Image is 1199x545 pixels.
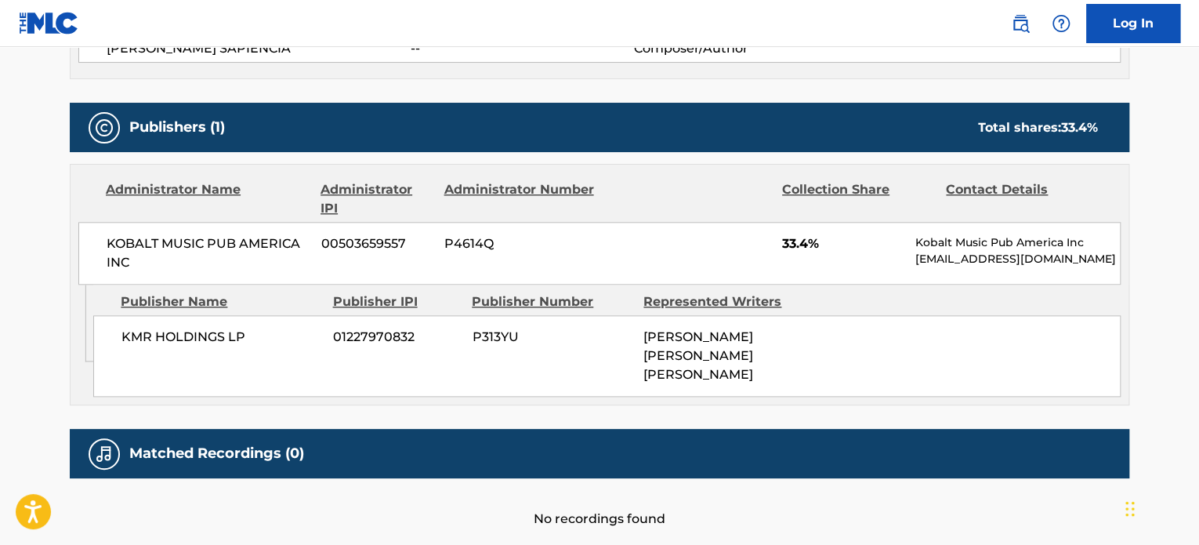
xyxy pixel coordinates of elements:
div: Represented Writers [643,292,803,311]
p: [EMAIL_ADDRESS][DOMAIN_NAME] [915,251,1120,267]
span: P4614Q [444,234,596,253]
div: Collection Share [782,180,934,218]
a: Public Search [1005,8,1036,39]
div: Contact Details [946,180,1098,218]
span: KOBALT MUSIC PUB AMERICA INC [107,234,310,272]
div: Publisher Name [121,292,321,311]
span: 01227970832 [333,328,460,347]
img: Matched Recordings [95,445,114,463]
span: -- [411,39,633,58]
span: Composer/Author [633,39,836,58]
h5: Publishers (1) [129,118,225,136]
span: 33.4% [782,234,904,253]
div: Drag [1125,485,1135,532]
div: Help [1045,8,1077,39]
img: MLC Logo [19,12,79,35]
img: search [1011,14,1030,33]
iframe: Chat Widget [1121,470,1199,545]
div: Administrator Number [444,180,596,218]
span: [PERSON_NAME] [PERSON_NAME] [PERSON_NAME] [643,329,753,382]
span: 33.4 % [1061,120,1098,135]
div: Total shares: [978,118,1098,137]
h5: Matched Recordings (0) [129,445,304,463]
img: help [1052,14,1070,33]
span: KMR HOLDINGS LP [121,328,321,347]
div: Publisher Number [472,292,632,311]
div: Publisher IPI [332,292,460,311]
span: [PERSON_NAME] SAPIENCIA [107,39,411,58]
span: P313YU [472,328,632,347]
div: Administrator Name [106,180,309,218]
span: 00503659557 [321,234,433,253]
p: Kobalt Music Pub America Inc [915,234,1120,251]
div: No recordings found [70,478,1129,529]
a: Log In [1086,4,1180,43]
div: Administrator IPI [321,180,432,218]
img: Publishers [95,118,114,137]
